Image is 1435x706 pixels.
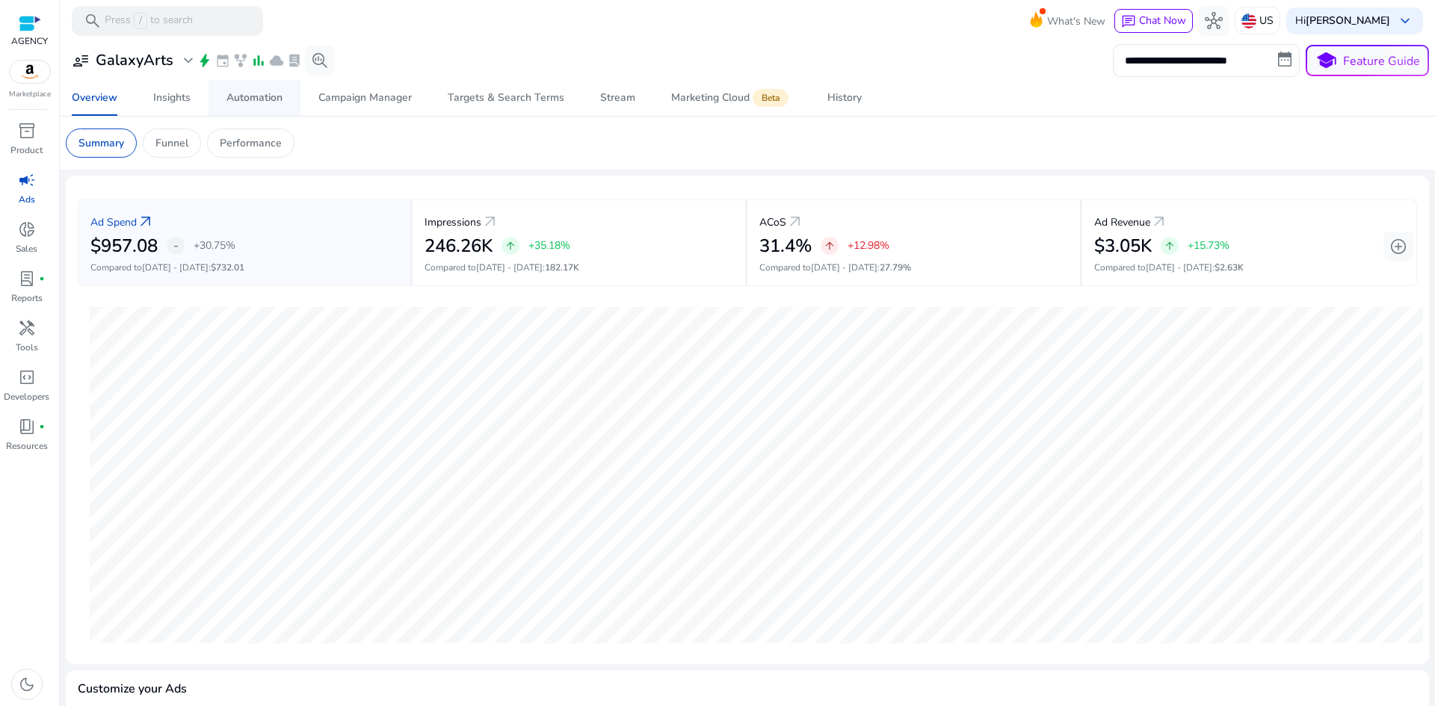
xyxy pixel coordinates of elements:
span: add_circle [1389,238,1407,256]
span: code_blocks [18,368,36,386]
span: inventory_2 [18,122,36,140]
p: Resources [6,439,48,453]
button: hub [1199,6,1229,36]
img: us.svg [1241,13,1256,28]
p: Ad Spend [90,214,137,230]
div: Automation [226,93,283,103]
span: fiber_manual_record [39,424,45,430]
p: Tools [16,341,38,354]
span: chat [1121,14,1136,29]
p: Compared to : [759,261,1068,274]
span: handyman [18,319,36,337]
span: arrow_upward [824,240,836,252]
div: History [827,93,862,103]
p: +12.98% [848,241,889,251]
span: keyboard_arrow_down [1396,12,1414,30]
h3: GalaxyArts [96,52,173,69]
span: campaign [18,171,36,189]
a: arrow_outward [137,213,155,231]
p: Compared to : [425,261,733,274]
span: [DATE] - [DATE] [1146,261,1212,273]
h2: $3.05K [1094,235,1152,257]
span: lab_profile [18,270,36,288]
p: Summary [78,135,124,151]
p: +30.75% [194,241,235,251]
p: Compared to : [90,261,398,274]
span: [DATE] - [DATE] [811,261,877,273]
span: $2.63K [1215,261,1244,273]
p: AGENCY [11,34,48,48]
span: / [134,13,147,29]
p: US [1259,7,1274,34]
button: schoolFeature Guide [1306,45,1429,76]
span: [DATE] - [DATE] [476,261,543,273]
h4: Customize your Ads [78,682,187,696]
span: dark_mode [18,675,36,693]
p: Funnel [155,135,188,151]
span: event [215,53,230,68]
p: ACoS [759,214,786,230]
span: cloud [269,53,284,68]
p: Impressions [425,214,481,230]
span: What's New [1047,8,1105,34]
p: Sales [16,242,37,256]
p: Performance [220,135,282,151]
span: hub [1205,12,1223,30]
p: Ad Revenue [1094,214,1150,230]
div: Insights [153,93,191,103]
span: bar_chart [251,53,266,68]
img: amazon.svg [10,61,50,83]
h2: 31.4% [759,235,812,257]
button: add_circle [1383,232,1413,261]
p: Ads [19,193,35,206]
span: search_insights [311,52,329,69]
span: bolt [197,53,212,68]
span: donut_small [18,220,36,238]
span: expand_more [179,52,197,69]
p: +15.73% [1188,241,1229,251]
span: Beta [753,89,789,107]
p: Product [10,143,43,157]
span: family_history [233,53,248,68]
span: 182.17K [545,261,579,273]
h2: $957.08 [90,235,158,257]
span: [DATE] - [DATE] [142,261,209,273]
p: Hi [1295,16,1390,26]
p: Feature Guide [1343,52,1420,70]
span: Chat Now [1139,13,1186,28]
button: search_insights [305,46,335,75]
p: Developers [4,390,49,403]
span: school [1315,50,1337,72]
p: Reports [11,291,43,305]
p: Compared to : [1094,261,1404,274]
span: $732.01 [211,261,244,273]
span: search [84,12,102,30]
button: chatChat Now [1114,9,1193,33]
a: arrow_outward [1150,213,1168,231]
div: Stream [600,93,635,103]
div: Marketing Cloud [671,92,791,104]
div: Campaign Manager [318,93,412,103]
b: [PERSON_NAME] [1306,13,1390,28]
p: Marketplace [9,89,51,100]
span: lab_profile [287,53,302,68]
span: arrow_upward [504,240,516,252]
span: arrow_upward [1164,240,1176,252]
span: - [173,237,179,255]
span: user_attributes [72,52,90,69]
p: Press to search [105,13,193,29]
p: +35.18% [528,241,570,251]
a: arrow_outward [481,213,499,231]
a: arrow_outward [786,213,804,231]
span: fiber_manual_record [39,276,45,282]
span: 27.79% [880,261,911,273]
span: book_4 [18,418,36,436]
div: Targets & Search Terms [448,93,564,103]
h2: 246.26K [425,235,493,257]
div: Overview [72,93,117,103]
